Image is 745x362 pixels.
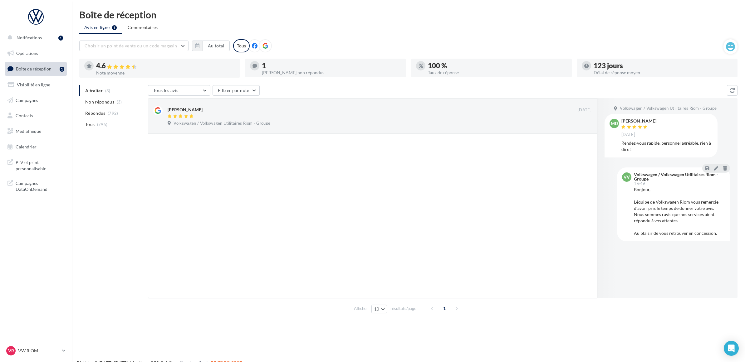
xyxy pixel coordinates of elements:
span: Commentaires [128,24,158,31]
div: 1 [60,67,64,72]
span: Notifications [17,35,42,40]
span: VR [8,348,14,354]
a: Calendrier [4,140,68,153]
div: 123 jours [594,62,733,69]
button: 10 [371,305,387,313]
span: PLV et print personnalisable [16,158,64,171]
span: Visibilité en ligne [17,82,50,87]
span: MD [611,120,618,127]
button: Tous les avis [148,85,210,96]
span: Médiathèque [16,128,41,134]
span: résultats/page [390,306,416,311]
a: Opérations [4,47,68,60]
span: Campagnes [16,97,38,103]
span: Afficher [354,306,368,311]
a: PLV et print personnalisable [4,156,68,174]
div: 1 [262,62,401,69]
span: 10 [374,306,380,311]
span: Contacts [16,113,33,118]
div: Boîte de réception [79,10,738,19]
button: Filtrer par note [213,85,260,96]
a: Contacts [4,109,68,122]
span: Calendrier [16,144,37,149]
span: 1 [439,303,449,313]
div: 1 [58,36,63,41]
div: Tous [233,39,250,52]
div: 4.6 [96,62,235,70]
a: Campagnes DataOnDemand [4,176,68,195]
span: Campagnes DataOnDemand [16,179,64,192]
span: (3) [117,99,122,104]
span: [DATE] [621,132,635,138]
span: 16:46 [634,182,645,186]
span: Choisir un point de vente ou un code magasin [85,43,177,48]
span: Tous les avis [153,88,179,93]
p: VW RIOM [18,348,60,354]
div: Rendez-vous rapide, personnel agréable, rien à dire ! [621,140,713,152]
button: Notifications 1 [4,31,66,44]
a: VR VW RIOM [5,345,67,357]
a: Campagnes [4,94,68,107]
span: (795) [97,122,108,127]
a: Médiathèque [4,125,68,138]
span: Volkswagen / Volkswagen Utilitaires Riom - Groupe [174,121,270,126]
span: Opérations [16,51,38,56]
div: Taux de réponse [428,70,567,75]
div: Bonjour, L'équipe de Volkswagen Riom vous remercie d’avoir pris le temps de donner votre avis. No... [634,186,725,236]
span: Répondus [85,110,105,116]
span: Non répondus [85,99,114,105]
div: Note moyenne [96,71,235,75]
div: [PERSON_NAME] [621,119,656,123]
a: Visibilité en ligne [4,78,68,91]
div: Volkswagen / Volkswagen Utilitaires Riom - Groupe [634,172,724,181]
span: (792) [108,111,118,116]
span: Tous [85,121,95,128]
span: Volkswagen / Volkswagen Utilitaires Riom - Groupe [620,106,717,111]
span: [DATE] [578,107,591,113]
span: Boîte de réception [16,66,51,71]
span: VV [624,174,630,180]
button: Au total [203,41,230,51]
div: 100 % [428,62,567,69]
a: Boîte de réception1 [4,62,68,75]
div: [PERSON_NAME] [168,107,203,113]
div: Délai de réponse moyen [594,70,733,75]
button: Choisir un point de vente ou un code magasin [79,41,189,51]
button: Au total [192,41,230,51]
div: [PERSON_NAME] non répondus [262,70,401,75]
div: Open Intercom Messenger [724,341,739,356]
